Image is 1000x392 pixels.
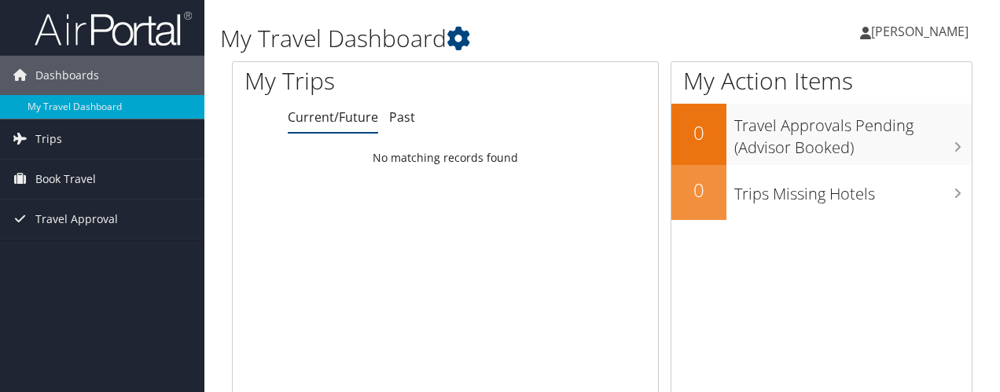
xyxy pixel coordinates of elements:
[288,108,378,126] a: Current/Future
[35,200,118,239] span: Travel Approval
[244,64,469,97] h1: My Trips
[871,23,969,40] span: [PERSON_NAME]
[671,64,972,97] h1: My Action Items
[671,104,972,164] a: 0Travel Approvals Pending (Advisor Booked)
[389,108,415,126] a: Past
[35,56,99,95] span: Dashboards
[734,107,972,159] h3: Travel Approvals Pending (Advisor Booked)
[35,10,192,47] img: airportal-logo.png
[860,8,984,55] a: [PERSON_NAME]
[671,165,972,220] a: 0Trips Missing Hotels
[734,175,972,205] h3: Trips Missing Hotels
[220,22,730,55] h1: My Travel Dashboard
[35,159,96,199] span: Book Travel
[671,177,726,203] h2: 0
[233,144,658,172] td: No matching records found
[35,119,62,159] span: Trips
[671,119,726,146] h2: 0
